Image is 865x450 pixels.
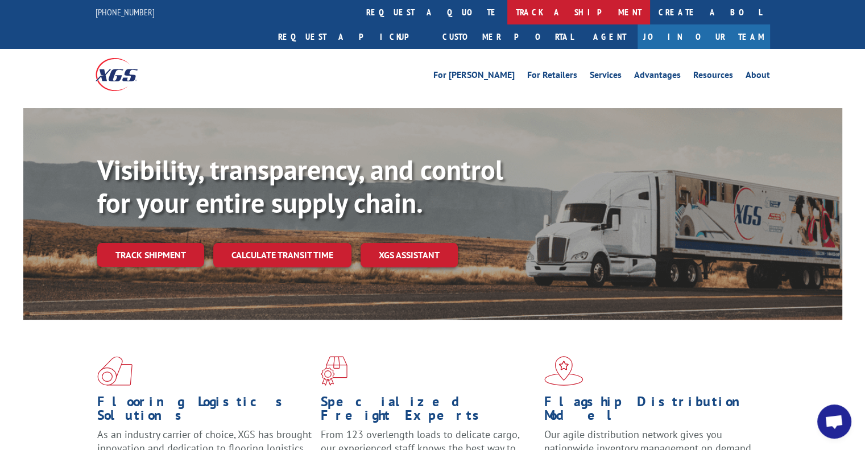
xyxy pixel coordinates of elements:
[746,71,770,83] a: About
[590,71,622,83] a: Services
[97,243,204,267] a: Track shipment
[213,243,351,267] a: Calculate transit time
[634,71,681,83] a: Advantages
[97,356,133,386] img: xgs-icon-total-supply-chain-intelligence-red
[544,395,759,428] h1: Flagship Distribution Model
[817,404,851,439] a: Open chat
[97,395,312,428] h1: Flooring Logistics Solutions
[270,24,434,49] a: Request a pickup
[361,243,458,267] a: XGS ASSISTANT
[434,24,582,49] a: Customer Portal
[638,24,770,49] a: Join Our Team
[433,71,515,83] a: For [PERSON_NAME]
[96,6,155,18] a: [PHONE_NUMBER]
[321,356,347,386] img: xgs-icon-focused-on-flooring-red
[97,152,503,220] b: Visibility, transparency, and control for your entire supply chain.
[527,71,577,83] a: For Retailers
[693,71,733,83] a: Resources
[321,395,536,428] h1: Specialized Freight Experts
[582,24,638,49] a: Agent
[544,356,583,386] img: xgs-icon-flagship-distribution-model-red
